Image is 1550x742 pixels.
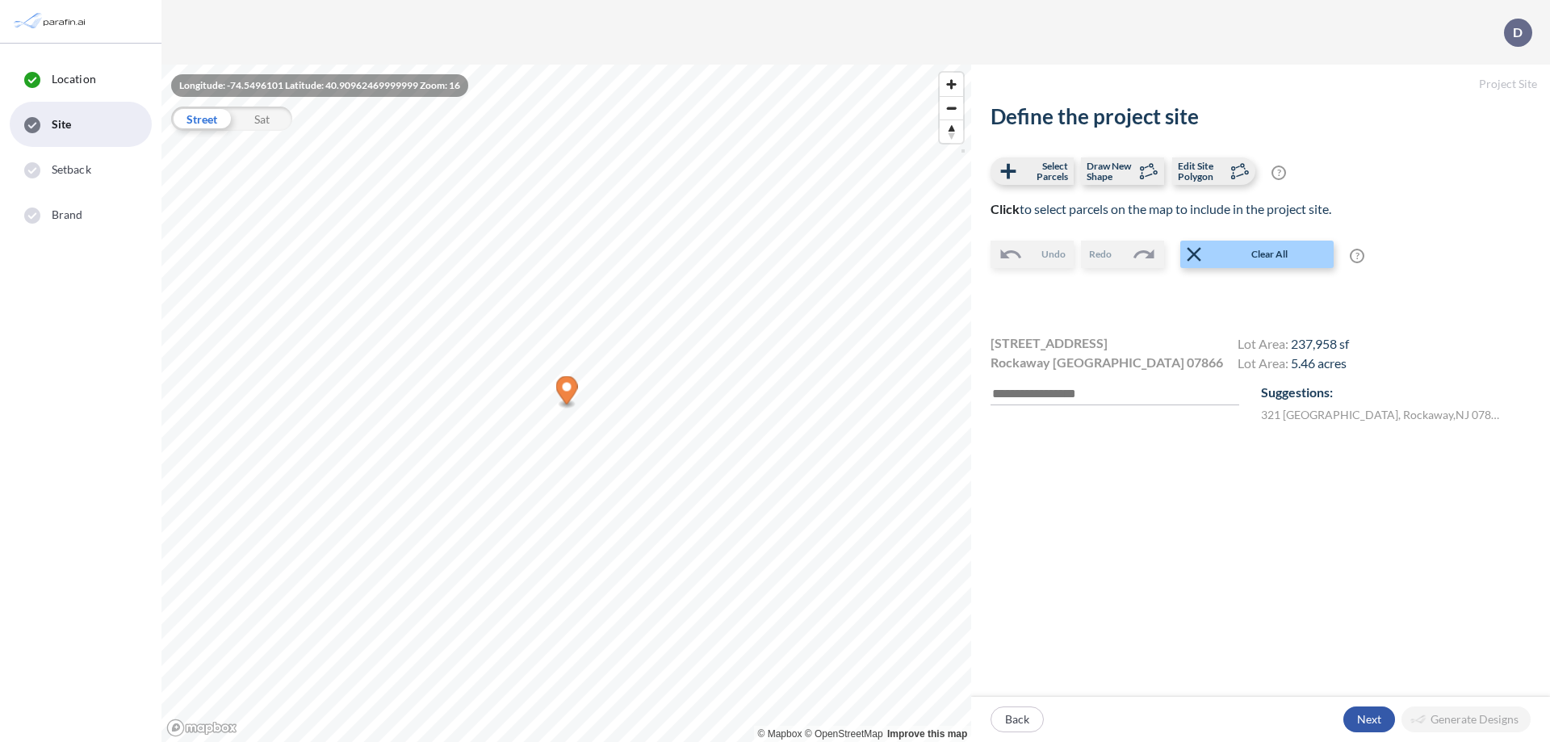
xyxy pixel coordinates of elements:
[991,201,1331,216] span: to select parcels on the map to include in the project site.
[1005,711,1029,727] p: Back
[52,71,96,87] span: Location
[1238,336,1349,355] h4: Lot Area:
[52,161,91,178] span: Setback
[52,207,83,223] span: Brand
[991,104,1531,129] h2: Define the project site
[1041,247,1066,262] span: Undo
[940,96,963,119] button: Zoom out
[171,74,468,97] div: Longitude: -74.5496101 Latitude: 40.90962469999999 Zoom: 16
[1271,166,1286,180] span: ?
[1206,247,1332,262] span: Clear All
[991,241,1074,268] button: Undo
[1089,247,1112,262] span: Redo
[991,706,1044,732] button: Back
[1081,241,1164,268] button: Redo
[1238,355,1349,375] h4: Lot Area:
[1178,161,1225,182] span: Edit Site Polygon
[971,65,1550,104] h5: Project Site
[1020,161,1068,182] span: Select Parcels
[758,728,802,740] a: Mapbox
[556,376,578,409] div: Map marker
[805,728,883,740] a: OpenStreetMap
[940,119,963,143] button: Reset bearing to north
[171,107,232,131] div: Street
[1513,25,1523,40] p: D
[991,353,1223,372] span: Rockaway [GEOGRAPHIC_DATA] 07866
[1261,383,1531,402] p: Suggestions:
[887,728,967,740] a: Improve this map
[940,97,963,119] span: Zoom out
[1180,241,1334,268] button: Clear All
[991,201,1020,216] b: Click
[1087,161,1134,182] span: Draw New Shape
[232,107,292,131] div: Sat
[1343,706,1395,732] button: Next
[1291,336,1349,351] span: 237,958 sf
[166,719,237,737] a: Mapbox homepage
[1291,355,1347,371] span: 5.46 acres
[1261,406,1504,423] label: 321 [GEOGRAPHIC_DATA] , Rockaway , NJ 07866 , US
[12,6,90,36] img: Parafin
[161,65,971,742] canvas: Map
[991,333,1108,353] span: [STREET_ADDRESS]
[940,73,963,96] button: Zoom in
[52,116,71,132] span: Site
[1350,249,1364,263] span: ?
